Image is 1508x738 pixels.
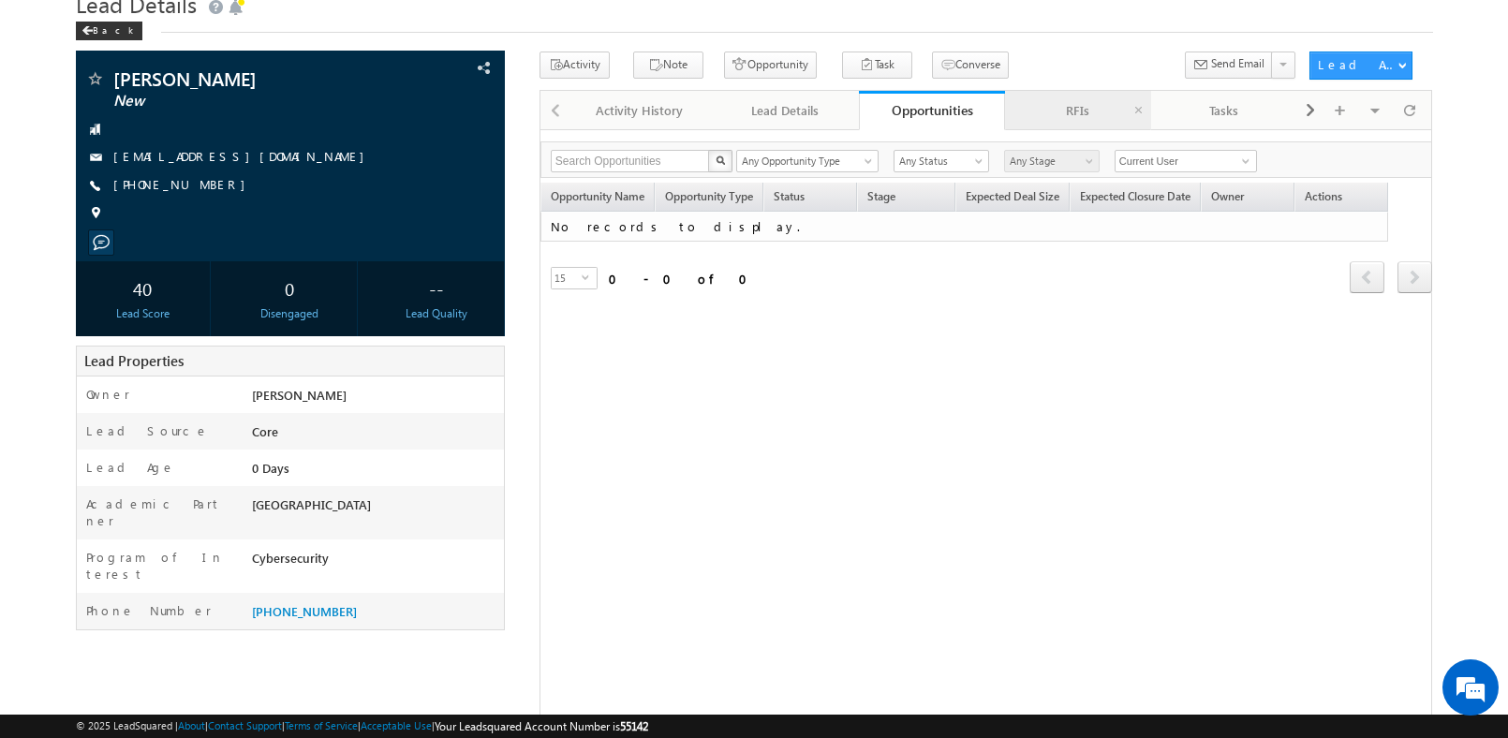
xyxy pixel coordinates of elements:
a: Tasks [1151,91,1297,130]
div: 40 [81,271,206,305]
div: Lead Quality [374,305,499,322]
a: prev [1350,263,1384,293]
div: Back [76,22,142,40]
button: Lead Actions [1309,52,1412,80]
a: [EMAIL_ADDRESS][DOMAIN_NAME] [113,148,374,164]
a: Opportunity Name [541,186,654,211]
a: Stage [858,186,905,211]
a: Any Opportunity Type [736,150,879,172]
a: Terms of Service [285,719,358,731]
div: 0 [227,271,352,305]
span: Any Status [894,153,983,170]
span: Your Leadsquared Account Number is [435,719,648,733]
a: RFIs [1005,91,1151,130]
a: Opportunities [859,91,1005,130]
a: Contact Support [208,719,282,731]
div: -- [374,271,499,305]
a: Any Stage [1004,150,1100,172]
input: Type to Search [1115,150,1257,172]
label: Phone Number [86,602,212,619]
td: No records to display. [540,212,1388,243]
button: Note [633,52,703,79]
label: Owner [86,386,130,403]
span: Actions [1295,186,1387,211]
a: Lead Details [713,91,859,130]
span: Any Stage [1005,153,1094,170]
button: Activity [540,52,610,79]
span: next [1397,261,1432,293]
button: Send Email [1185,52,1273,79]
span: Any Opportunity Type [737,153,866,170]
a: Back [76,21,152,37]
a: Any Status [894,150,989,172]
a: Status [764,186,856,211]
img: Search [716,155,725,165]
button: Converse [932,52,1009,79]
div: Cybersecurity [247,549,504,575]
div: Disengaged [227,305,352,322]
a: [PHONE_NUMBER] [252,603,357,619]
span: prev [1350,261,1384,293]
div: Activity History [582,99,696,122]
a: About [178,719,205,731]
label: Lead Source [86,422,209,439]
label: Academic Partner [86,495,231,529]
div: Opportunities [873,101,991,119]
span: Opportunity Type [656,186,762,211]
span: 15 [552,268,582,288]
div: Lead Details [728,99,842,122]
div: 0 - 0 of 0 [609,268,759,289]
span: Expected Closure Date [1080,189,1190,203]
div: Lead Score [81,305,206,322]
span: [PERSON_NAME] [113,69,380,88]
a: Activity History [567,91,713,130]
div: [GEOGRAPHIC_DATA] [247,495,504,522]
span: [PERSON_NAME] [252,387,347,403]
span: Lead Properties [84,351,184,370]
a: Expected Deal Size [956,186,1069,211]
label: Lead Age [86,459,175,476]
a: Acceptable Use [361,719,432,731]
textarea: Type your message and hit 'Enter' [24,173,342,561]
label: Program of Interest [86,549,231,583]
div: Minimize live chat window [307,9,352,54]
span: © 2025 LeadSquared | | | | | [76,717,648,735]
div: Lead Actions [1318,56,1397,73]
em: Start Chat [255,577,340,602]
button: Task [842,52,912,79]
img: d_60004797649_company_0_60004797649 [32,98,79,123]
div: Tasks [1166,99,1280,122]
span: Send Email [1211,55,1264,72]
span: Opportunity Name [551,189,644,203]
span: Stage [867,189,895,203]
a: Show All Items [1232,152,1255,170]
a: [PHONE_NUMBER] [113,176,255,192]
span: New [113,92,380,111]
div: Core [247,422,504,449]
span: Expected Deal Size [966,189,1059,203]
div: RFIs [1020,99,1134,122]
span: select [582,273,597,281]
div: 0 Days [247,459,504,485]
button: Opportunity [724,52,817,79]
span: 55142 [620,719,648,733]
a: Expected Closure Date [1071,186,1200,211]
span: Owner [1211,189,1244,203]
a: next [1397,263,1432,293]
div: Chat with us now [97,98,315,123]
